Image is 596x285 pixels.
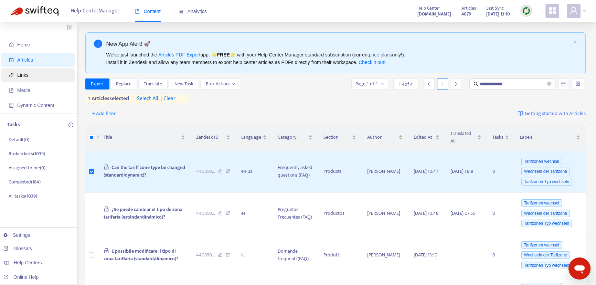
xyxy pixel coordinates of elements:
td: en-us [236,151,272,193]
span: user [570,7,578,15]
span: Tarifzonen wechsel [521,199,562,207]
span: Tasks [492,134,503,141]
span: lock [104,164,109,170]
p: Assigned to me ( 0 ) [9,164,45,171]
span: Articles [461,4,476,12]
button: Export [85,78,109,89]
td: 0 [487,193,514,235]
span: Help Center [417,4,440,12]
span: 1 - 4 of 4 [399,81,413,88]
td: [PERSON_NAME] [362,234,408,276]
span: [DATE] 13:10 [414,251,437,259]
a: Settings [3,232,30,238]
a: Getting started with Articles [518,108,586,119]
a: Articles PDF Export [158,52,200,57]
span: Edited At [414,134,434,141]
span: Translated At [450,130,476,145]
th: Tasks [487,124,514,151]
strong: [DATE] 13:10 [486,10,510,18]
span: 440850 ... [196,168,215,175]
td: [PERSON_NAME] [362,193,408,235]
span: Title [104,134,180,141]
span: Replace [116,80,131,88]
button: close [573,40,577,44]
span: down [232,82,235,86]
td: Frequently asked questions (FAQ) [272,151,318,193]
span: Links [17,72,29,78]
span: Dynamic Content [17,103,54,108]
span: Section [323,134,351,141]
p: Default ( 0 ) [9,136,29,143]
span: È possibile modificare il tipo di zona tariffaria (standard/dinamico)? [104,247,178,263]
span: Analytics [179,9,207,14]
a: price plans [369,52,392,57]
td: Products [318,151,362,193]
span: [DATE] 10:48 [414,209,438,217]
span: + Add filter [92,109,116,118]
span: info-circle [94,40,102,48]
th: Category [272,124,318,151]
button: Translate [138,78,168,89]
span: Articles [17,57,33,63]
button: Replace [110,78,137,89]
span: Last Sync [486,4,504,12]
a: Glossary [3,246,32,251]
span: [DATE] 07:55 [450,209,475,217]
img: sync.dc5367851b00ba804db3.png [522,7,531,15]
span: account-book [9,57,14,62]
span: select all [137,95,158,103]
span: | [161,94,162,103]
span: Language [241,134,261,141]
span: container [9,103,14,108]
span: Tarifzonen Typ wechseln [521,262,572,269]
span: Wechseln der Tarifzone [521,210,570,217]
td: Preguntas Frecuentes (FAQ) [272,193,318,235]
span: search [473,82,478,86]
div: We've just launched the app, ⭐ ⭐️ with your Help Center Manager standard subscription (current on... [106,51,571,66]
td: Domande frequenti (FAQ) [272,234,318,276]
a: Online Help [3,274,39,280]
span: Tarifzonen wechsel [521,241,562,249]
th: Author [362,124,408,151]
p: Completed ( 184 ) [9,178,41,186]
td: es [236,193,272,235]
img: image-link [518,111,523,116]
button: unordered-list [558,78,569,89]
button: Bulk Actionsdown [200,78,241,89]
span: Bulk Actions [206,80,235,88]
td: Prodotti [318,234,362,276]
span: clear [158,95,175,103]
span: book [135,9,140,14]
span: lock [104,206,109,212]
button: + Add filter [87,108,121,119]
span: Zendesk ID [196,134,225,141]
span: Help Centers [14,260,42,265]
a: Check it out! [359,60,385,65]
span: Home [17,42,30,47]
span: Content [135,9,161,14]
span: 1 articles selected [85,95,129,103]
span: Media [17,87,30,93]
span: Wechseln der Tarifzone [521,168,570,175]
span: [DATE] 11:19 [450,167,473,175]
th: Section [318,124,362,151]
span: Tarifzonen Typ wechseln [521,178,572,186]
th: Title [98,124,191,151]
span: ¿Se puede cambiar el tipo de zona tarifaria (estándar/dinámico)? [104,205,183,221]
td: [PERSON_NAME] [362,151,408,193]
span: unordered-list [561,81,566,86]
span: down [96,135,100,139]
button: New Task [169,78,199,89]
a: [DOMAIN_NAME] [417,10,451,18]
span: area-chart [179,9,183,14]
td: 0 [487,234,514,276]
span: close-circle [547,81,551,87]
span: Author [367,134,397,141]
span: appstore [548,7,556,15]
span: 440850 ... [196,251,215,259]
span: Help Center Manager [71,4,119,18]
span: Getting started with Articles [525,110,586,118]
b: FREE [217,52,230,57]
